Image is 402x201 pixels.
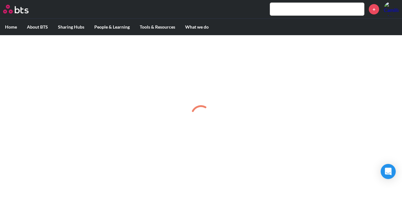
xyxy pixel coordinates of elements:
[89,19,135,35] label: People & Learning
[135,19,180,35] label: Tools & Resources
[369,4,379,14] a: +
[22,19,53,35] label: About BTS
[180,19,214,35] label: What we do
[3,5,40,14] a: Go home
[53,19,89,35] label: Sharing Hubs
[384,2,399,17] a: Profile
[384,2,399,17] img: Camilla Giovagnoli
[381,164,396,179] div: Open Intercom Messenger
[3,5,29,14] img: BTS Logo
